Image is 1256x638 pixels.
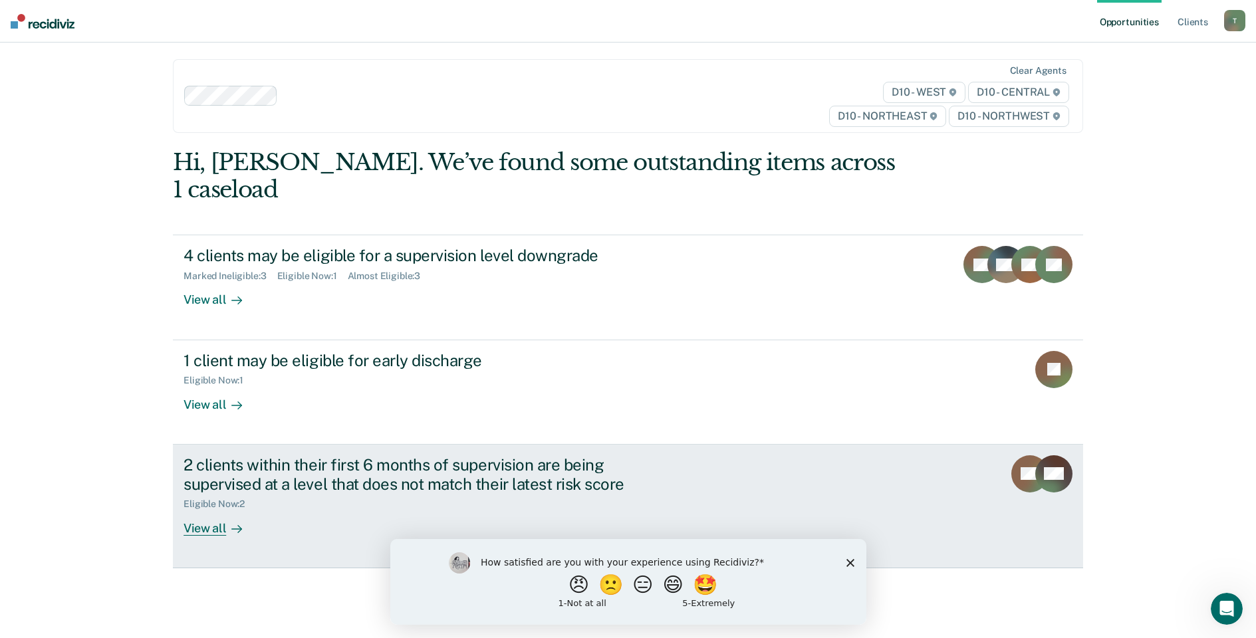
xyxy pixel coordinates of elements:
div: Eligible Now : 2 [184,498,255,510]
div: Marked Ineligible : 3 [184,270,277,282]
div: View all [184,510,258,536]
div: Hi, [PERSON_NAME]. We’ve found some outstanding items across 1 caseload [173,149,901,203]
div: Clear agents [1010,65,1067,76]
span: D10 - CENTRAL [968,82,1069,103]
div: Eligible Now : 1 [184,375,254,386]
img: Recidiviz [11,14,74,29]
a: 4 clients may be eligible for a supervision level downgradeMarked Ineligible:3Eligible Now:1Almos... [173,235,1083,340]
div: 1 client may be eligible for early discharge [184,351,650,370]
span: D10 - NORTHEAST [829,106,946,127]
div: 4 clients may be eligible for a supervision level downgrade [184,246,650,265]
a: 2 clients within their first 6 months of supervision are being supervised at a level that does no... [173,445,1083,568]
div: Eligible Now : 1 [277,270,348,282]
a: 1 client may be eligible for early dischargeEligible Now:1View all [173,340,1083,445]
div: 2 clients within their first 6 months of supervision are being supervised at a level that does no... [184,455,650,494]
span: D10 - WEST [883,82,965,103]
div: View all [184,282,258,308]
iframe: Survey by Kim from Recidiviz [390,539,866,625]
div: View all [184,386,258,412]
iframe: Intercom live chat [1211,593,1243,625]
span: D10 - NORTHWEST [949,106,1068,127]
button: T [1224,10,1245,31]
div: Almost Eligible : 3 [348,270,432,282]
